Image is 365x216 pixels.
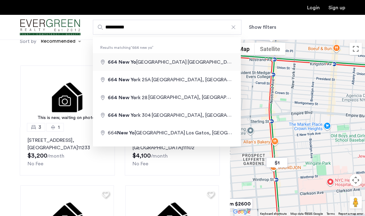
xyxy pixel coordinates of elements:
span: 3 [38,124,41,131]
button: Show street map [233,43,255,55]
a: Open this area in Google Maps (opens a new window) [232,208,252,216]
span: $4,100 [133,153,151,159]
a: 31[STREET_ADDRESS], [GEOGRAPHIC_DATA]11233No Fee [20,127,115,176]
span: 664 [108,77,117,82]
button: Show satellite imagery [255,43,285,55]
p: [STREET_ADDRESS] 11233 [28,137,107,151]
q: 664 new yo [131,46,154,49]
span: [GEOGRAPHIC_DATA], [GEOGRAPHIC_DATA], [GEOGRAPHIC_DATA] [188,59,345,65]
span: rk 28 [108,95,148,100]
span: [GEOGRAPHIC_DATA], [GEOGRAPHIC_DATA], [GEOGRAPHIC_DATA] [148,95,306,100]
a: Login [307,5,320,10]
span: Los Gatos, [GEOGRAPHIC_DATA], [GEOGRAPHIC_DATA] [186,130,316,135]
div: This is new, waiting on photos [24,115,111,121]
span: New Yo [117,130,135,135]
span: rk 304 [108,113,152,118]
span: 664 [108,60,117,65]
a: 21[STREET_ADDRESS], [GEOGRAPHIC_DATA]11102No Fee [125,127,220,176]
span: rk 25A [108,77,152,82]
span: Map data ©2025 Google [290,212,323,215]
span: No Fee [28,161,43,166]
span: 1 [58,124,60,131]
button: Show or hide filters [249,23,276,31]
img: 2.gif [20,66,114,127]
a: Terms (opens in new tab) [327,212,335,216]
a: This is new, waiting on photos [20,66,114,127]
input: Apartment Search [93,20,241,35]
div: from $3050 [252,28,290,42]
span: 664 [108,95,117,100]
span: $3,200 [28,153,47,159]
button: Keyboard shortcuts [260,212,287,216]
span: [GEOGRAPHIC_DATA], [GEOGRAPHIC_DATA], [GEOGRAPHIC_DATA] [152,112,309,118]
span: 664 [108,113,117,118]
img: Google [232,208,252,216]
ng-select: sort-apartment [38,36,84,47]
button: Map camera controls [350,174,362,186]
img: logo [20,16,80,39]
span: New Yo [119,95,136,100]
sub: /month [47,154,64,159]
div: from $2600 [217,197,255,211]
span: New Yo [119,113,136,118]
span: No Fee [133,161,148,166]
div: $1 [264,156,290,170]
button: Drag Pegman onto the map to open Street View [350,196,362,209]
a: Report a map error [338,212,363,216]
span: 664 [GEOGRAPHIC_DATA] [108,130,186,135]
span: New Yo [119,77,136,82]
a: Registration [328,5,345,10]
label: Sort by [20,38,36,45]
a: Cazamio Logo [20,16,80,39]
span: [GEOGRAPHIC_DATA], [GEOGRAPHIC_DATA], [GEOGRAPHIC_DATA] [152,77,309,82]
span: New Yo [119,60,136,65]
span: [GEOGRAPHIC_DATA] [108,60,188,65]
button: Toggle fullscreen view [350,43,362,55]
span: Results matching [93,44,241,51]
sub: /month [151,154,168,159]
